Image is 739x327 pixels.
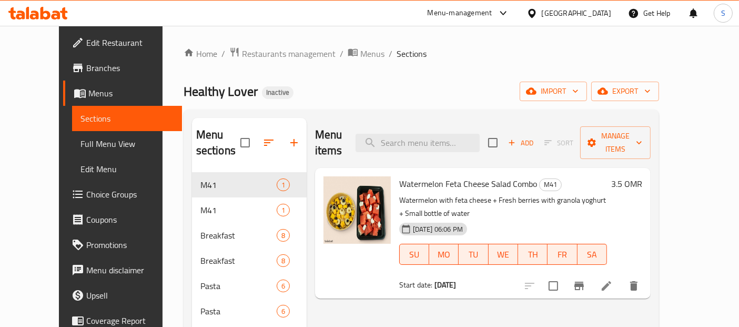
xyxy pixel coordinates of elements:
span: Sections [80,112,174,125]
span: Select section first [538,135,580,151]
span: 6 [277,306,289,316]
a: Home [184,47,217,60]
span: Breakfast [200,229,277,242]
span: SA [582,247,603,262]
span: Sort sections [256,130,281,155]
span: [DATE] 06:06 PM [409,224,467,234]
span: 8 [277,231,289,241]
span: 1 [277,180,289,190]
input: search [356,134,480,152]
button: Add section [281,130,307,155]
span: Edit Menu [80,163,174,175]
div: Pasta6 [192,273,307,299]
button: FR [548,244,577,265]
span: SU [404,247,425,262]
span: Healthy Lover [184,80,258,103]
a: Menus [63,81,183,106]
span: Promotions [86,239,174,251]
li: / [221,47,225,60]
div: Inactive [262,86,293,99]
span: Restaurants management [242,47,336,60]
a: Edit Restaurant [63,30,183,55]
a: Promotions [63,232,183,257]
a: Branches [63,55,183,81]
button: Branch-specific-item [566,273,592,299]
li: / [340,47,343,60]
button: TH [518,244,548,265]
div: items [277,229,290,242]
button: Add [504,135,538,151]
span: Full Menu View [80,137,174,150]
a: Upsell [63,283,183,308]
div: Menu-management [428,7,492,19]
span: Add [507,137,535,149]
a: Menus [348,47,384,61]
b: [DATE] [434,278,457,292]
button: import [520,82,587,101]
span: FR [552,247,573,262]
a: Edit Menu [72,156,183,182]
a: Coupons [63,207,183,232]
div: M411 [192,172,307,197]
span: M41 [200,204,277,216]
span: Menus [88,87,174,100]
span: Pasta [200,280,277,292]
span: import [528,85,579,98]
span: Edit Restaurant [86,36,174,49]
div: [GEOGRAPHIC_DATA] [542,7,611,19]
span: Start date: [399,278,433,292]
span: M41 [200,179,277,191]
span: TU [463,247,484,262]
span: WE [493,247,514,262]
span: Coupons [86,213,174,226]
span: Coverage Report [86,314,174,327]
button: Manage items [580,126,651,159]
span: Inactive [262,88,293,97]
span: TH [522,247,543,262]
button: MO [429,244,459,265]
button: TU [459,244,488,265]
button: delete [621,273,646,299]
a: Full Menu View [72,131,183,156]
li: / [389,47,392,60]
h6: 3.5 OMR [611,176,642,191]
div: M41 [539,179,562,191]
div: items [277,204,290,216]
span: Select all sections [234,132,256,154]
span: Branches [86,62,174,74]
button: export [591,82,659,101]
span: export [600,85,651,98]
div: Breakfast8 [192,248,307,273]
span: Menus [360,47,384,60]
p: Watermelon with feta cheese + Fresh berries with granola yoghurt + Small bottle of water [399,194,607,220]
div: items [277,179,290,191]
span: Manage items [589,130,642,156]
a: Choice Groups [63,182,183,207]
span: Add item [504,135,538,151]
span: Breakfast [200,254,277,267]
button: WE [489,244,518,265]
span: Select section [482,132,504,154]
a: Restaurants management [229,47,336,61]
span: Menu disclaimer [86,264,174,276]
a: Sections [72,106,183,131]
span: 6 [277,281,289,291]
nav: breadcrumb [184,47,659,61]
div: items [277,280,290,292]
div: items [277,305,290,318]
span: Pasta [200,305,277,318]
a: Edit menu item [600,280,613,292]
span: Watermelon Feta Cheese Salad Combo [399,176,537,192]
span: Choice Groups [86,188,174,201]
div: Breakfast8 [192,223,307,248]
button: SU [399,244,429,265]
span: 8 [277,256,289,266]
h2: Menu items [315,127,343,158]
button: SA [578,244,607,265]
div: M411 [192,197,307,223]
span: Select to update [542,275,564,297]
